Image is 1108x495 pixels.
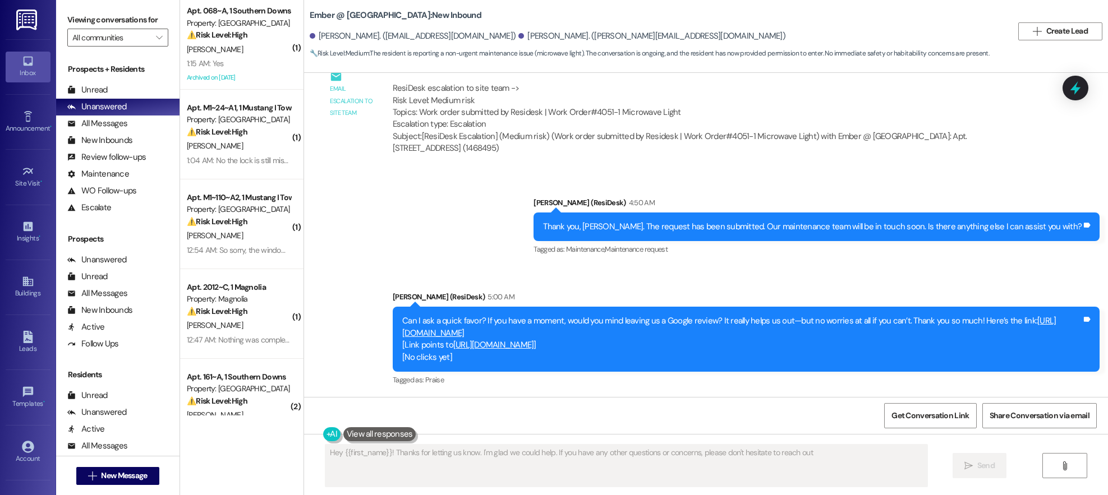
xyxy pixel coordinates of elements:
[187,216,247,226] strong: ⚠️ Risk Level: High
[485,291,514,303] div: 5:00 AM
[310,30,516,42] div: [PERSON_NAME]. ([EMAIL_ADDRESS][DOMAIN_NAME])
[67,185,136,197] div: WO Follow-ups
[67,271,108,283] div: Unread
[543,221,1082,233] div: Thank you, [PERSON_NAME]. The request has been submitted. Our maintenance team will be in touch s...
[187,5,291,17] div: Apt. 068~A, 1 Southern Downs
[187,30,247,40] strong: ⚠️ Risk Level: High
[1046,25,1088,37] span: Create Lead
[67,321,105,333] div: Active
[67,151,146,163] div: Review follow-ups
[67,423,105,435] div: Active
[67,202,111,214] div: Escalate
[6,327,50,358] a: Leads
[187,114,291,126] div: Property: [GEOGRAPHIC_DATA]
[187,306,247,316] strong: ⚠️ Risk Level: High
[566,244,605,254] span: Maintenance ,
[187,127,247,137] strong: ⚠️ Risk Level: High
[67,11,168,29] label: Viewing conversations for
[325,445,927,487] textarea: Hey {{first_name}}! Thanks for letting us know. I'm glad we could help. If you
[6,162,50,192] a: Site Visit •
[393,131,1018,155] div: Subject: [ResiDesk Escalation] (Medium risk) (Work order submitted by Residesk | Work Order#4051-...
[101,470,147,482] span: New Message
[402,315,1082,363] div: Can I ask a quick favor? If you have a moment, would you mind leaving us a Google review? It real...
[43,398,45,406] span: •
[990,410,1089,422] span: Share Conversation via email
[67,288,127,299] div: All Messages
[1033,27,1041,36] i: 
[50,123,52,131] span: •
[884,403,976,428] button: Get Conversation Link
[953,453,1007,478] button: Send
[187,410,243,420] span: [PERSON_NAME]
[453,339,534,350] a: [URL][DOMAIN_NAME]
[187,320,243,330] span: [PERSON_NAME]
[67,304,132,316] div: New Inbounds
[67,440,127,452] div: All Messages
[518,30,785,42] div: [PERSON_NAME]. ([PERSON_NAME][EMAIL_ADDRESS][DOMAIN_NAME])
[187,203,291,215] div: Property: [GEOGRAPHIC_DATA]
[6,217,50,247] a: Insights •
[310,48,989,59] span: : The resident is reporting a non-urgent maintenance issue (microwave light). The conversation is...
[6,272,50,302] a: Buildings
[626,197,655,209] div: 4:50 AM
[39,233,40,240] span: •
[67,101,127,113] div: Unanswered
[393,82,1018,131] div: ResiDesk escalation to site team -> Risk Level: Medium risk Topics: Work order submitted by Resid...
[6,52,50,82] a: Inbox
[56,369,180,381] div: Residents
[16,10,39,30] img: ResiDesk Logo
[56,233,180,245] div: Prospects
[67,254,127,266] div: Unanswered
[402,315,1056,338] a: [URL][DOMAIN_NAME]
[6,382,50,413] a: Templates •
[425,375,444,385] span: Praise
[310,10,481,21] b: Ember @ [GEOGRAPHIC_DATA]: New Inbound
[605,244,668,254] span: Maintenance request
[187,383,291,395] div: Property: [GEOGRAPHIC_DATA]
[187,335,296,345] div: 12:47 AM: Nothing was completed
[187,371,291,383] div: Apt. 161~A, 1 Southern Downs
[6,437,50,468] a: Account
[187,192,291,203] div: Apt. M1~110~A2, 1 Mustang I Townhome
[330,83,374,119] div: Email escalation to site team
[40,178,42,186] span: •
[982,403,1097,428] button: Share Conversation via email
[1060,461,1069,470] i: 
[76,467,159,485] button: New Message
[393,372,1100,388] div: Tagged as:
[156,33,162,42] i: 
[186,71,292,85] div: Archived on [DATE]
[187,230,243,240] span: [PERSON_NAME]
[187,102,291,114] div: Apt. M1~24~A1, 1 Mustang I Townhome
[534,197,1100,212] div: [PERSON_NAME] (ResiDesk)
[187,58,224,68] div: 1:15 AM: Yes
[1018,22,1102,40] button: Create Lead
[393,291,1100,307] div: [PERSON_NAME] (ResiDesk)
[88,471,96,480] i: 
[187,396,247,406] strong: ⚠️ Risk Level: High
[56,63,180,75] div: Prospects + Residents
[67,338,119,350] div: Follow Ups
[67,390,108,401] div: Unread
[67,168,129,180] div: Maintenance
[187,155,685,165] div: 1:04 AM: No the lock is still missing, they haven't replaced it yet they just took measurements a...
[67,406,127,418] div: Unanswered
[187,44,243,54] span: [PERSON_NAME]
[977,460,995,471] span: Send
[187,17,291,29] div: Property: [GEOGRAPHIC_DATA]
[891,410,969,422] span: Get Conversation Link
[72,29,150,47] input: All communities
[67,84,108,96] div: Unread
[187,245,351,255] div: 12:54 AM: So sorry, the window pane is also broken
[187,281,291,293] div: Apt. 2012~C, 1 Magnolia
[67,135,132,146] div: New Inbounds
[964,461,973,470] i: 
[67,118,127,129] div: All Messages
[187,293,291,305] div: Property: Magnolia
[310,49,369,58] strong: 🔧 Risk Level: Medium
[187,141,243,151] span: [PERSON_NAME]
[534,241,1100,257] div: Tagged as:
